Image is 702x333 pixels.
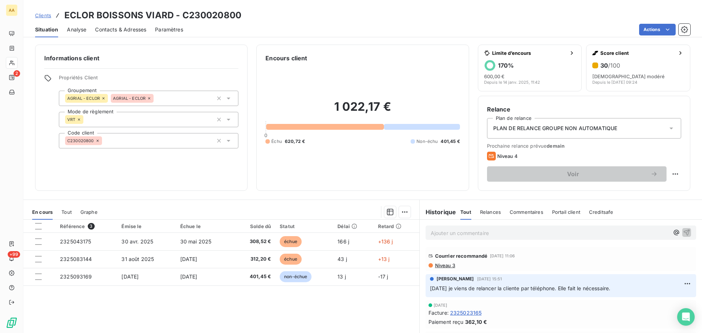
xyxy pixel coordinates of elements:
span: Creditsafe [589,209,614,215]
span: 2325023165 [450,309,482,317]
span: +136 j [378,238,393,245]
span: échue [280,236,302,247]
span: Facture : [429,309,449,317]
span: Analyse [67,26,86,33]
h2: 1 022,17 € [265,99,460,121]
span: Paramètres [155,26,183,33]
div: Échue le [180,223,229,229]
h3: ECLOR BOISSONS VIARD - C230020800 [64,9,241,22]
span: AGRIAL - ECLOR [113,96,146,101]
span: 31 août 2025 [121,256,154,262]
span: Clients [35,12,51,18]
div: Délai [337,223,369,229]
a: Clients [35,12,51,19]
span: 166 j [337,238,349,245]
span: PLAN DE RELANCE GROUPE NON AUTOMATIQUE [493,125,618,132]
div: Émise le [121,223,171,229]
span: Paiement reçu [429,318,464,326]
button: Limite d’encours170%600,00 €Depuis le 14 janv. 2025, 11:42 [478,45,582,91]
span: 43 j [337,256,347,262]
span: /100 [608,62,620,69]
div: Statut [280,223,329,229]
span: Voir [496,171,650,177]
span: 2325083144 [60,256,92,262]
button: Score client30/100[DEMOGRAPHIC_DATA] modéréDepuis le [DATE] 09:24 [586,45,690,91]
span: Échu [271,138,282,145]
span: 308,52 € [237,238,271,245]
div: Retard [378,223,415,229]
span: 312,20 € [237,256,271,263]
span: AGRIAL - ECLOR [67,96,100,101]
div: Open Intercom Messenger [677,308,695,326]
span: En cours [32,209,53,215]
span: Tout [460,209,471,215]
span: VRT [67,117,75,122]
span: 401,45 € [441,138,460,145]
span: Niveau 3 [434,262,455,268]
h6: Informations client [44,54,238,63]
span: Courrier recommandé [435,253,488,259]
button: Actions [639,24,676,35]
span: 30 mai 2025 [180,238,212,245]
h6: 170 % [498,62,514,69]
span: 30 avr. 2025 [121,238,153,245]
span: 13 j [337,273,346,280]
span: -17 j [378,273,388,280]
span: [DATE] [180,256,197,262]
span: Portail client [552,209,580,215]
span: échue [280,254,302,265]
h6: 30 [600,62,620,69]
span: [DATE] [180,273,197,280]
span: [DATE] 11:06 [490,254,515,258]
span: demain [547,143,565,149]
span: 2325093169 [60,273,92,280]
h6: Historique [420,208,456,216]
span: [DATE] [434,303,448,307]
span: [PERSON_NAME] [437,276,474,282]
div: Solde dû [237,223,271,229]
span: Tout [61,209,72,215]
img: Logo LeanPay [6,317,18,329]
span: Contacts & Adresses [95,26,146,33]
h6: Encours client [265,54,307,63]
span: 401,45 € [237,273,271,280]
span: Score client [600,50,675,56]
span: Non-échu [416,138,438,145]
span: 2 [14,70,20,77]
h6: Relance [487,105,681,114]
span: 0 [264,132,267,138]
span: Situation [35,26,58,33]
span: Graphe [80,209,98,215]
span: Propriétés Client [59,75,238,85]
span: 2325043175 [60,238,91,245]
span: Relances [480,209,501,215]
input: Ajouter une valeur [154,95,159,102]
span: non-échue [280,271,312,282]
span: 600,00 € [484,73,505,79]
span: Limite d’encours [492,50,566,56]
div: AA [6,4,18,16]
span: [DATE] je viens de relancer la cliente par téléphone. Elle fait le nécessaire. [430,285,611,291]
span: [DEMOGRAPHIC_DATA] modéré [592,73,665,79]
span: Prochaine relance prévue [487,143,681,149]
span: Niveau 4 [497,153,518,159]
button: Voir [487,166,667,182]
span: Commentaires [510,209,543,215]
span: Depuis le [DATE] 09:24 [592,80,637,84]
span: [DATE] [121,273,139,280]
span: C230020800 [67,139,94,143]
span: +99 [8,251,20,258]
span: [DATE] 15:51 [477,277,502,281]
span: +13 j [378,256,390,262]
input: Ajouter une valeur [102,137,108,144]
div: Référence [60,223,113,230]
input: Ajouter une valeur [83,116,89,123]
span: 3 [88,223,94,230]
span: 620,72 € [285,138,305,145]
span: 362,10 € [465,318,487,326]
